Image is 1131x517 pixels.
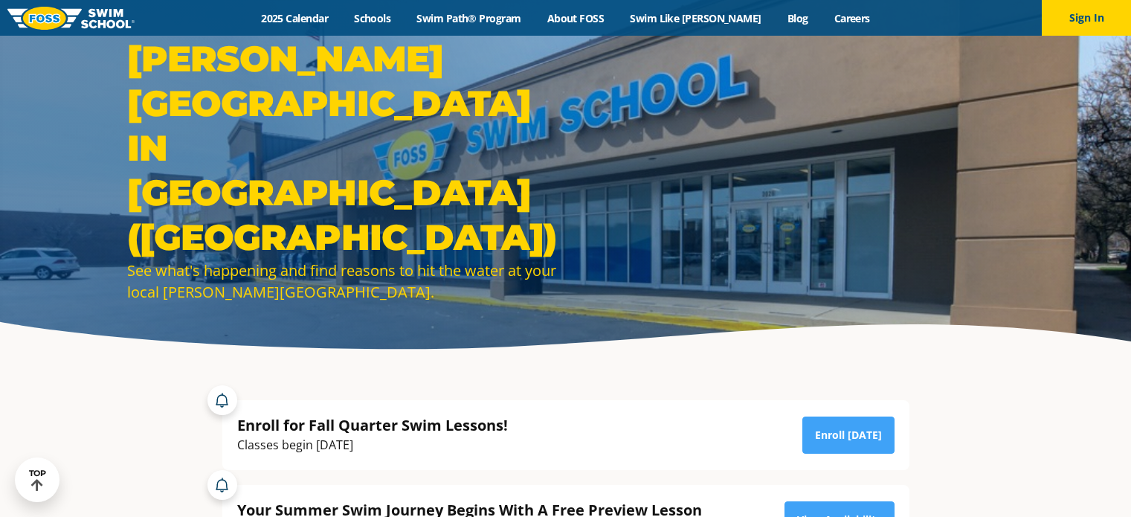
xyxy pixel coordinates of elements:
div: Enroll for Fall Quarter Swim Lessons! [237,415,508,435]
a: About FOSS [534,11,617,25]
a: Blog [774,11,821,25]
h1: [PERSON_NAME][GEOGRAPHIC_DATA] in [GEOGRAPHIC_DATA] ([GEOGRAPHIC_DATA]) [127,36,558,260]
a: Schools [341,11,404,25]
a: Swim Path® Program [404,11,534,25]
a: Careers [821,11,883,25]
a: 2025 Calendar [248,11,341,25]
div: See what's happening and find reasons to hit the water at your local [PERSON_NAME][GEOGRAPHIC_DATA]. [127,260,558,303]
a: Enroll [DATE] [802,417,895,454]
div: Classes begin [DATE] [237,435,508,455]
a: Swim Like [PERSON_NAME] [617,11,775,25]
div: TOP [29,469,46,492]
img: FOSS Swim School Logo [7,7,135,30]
